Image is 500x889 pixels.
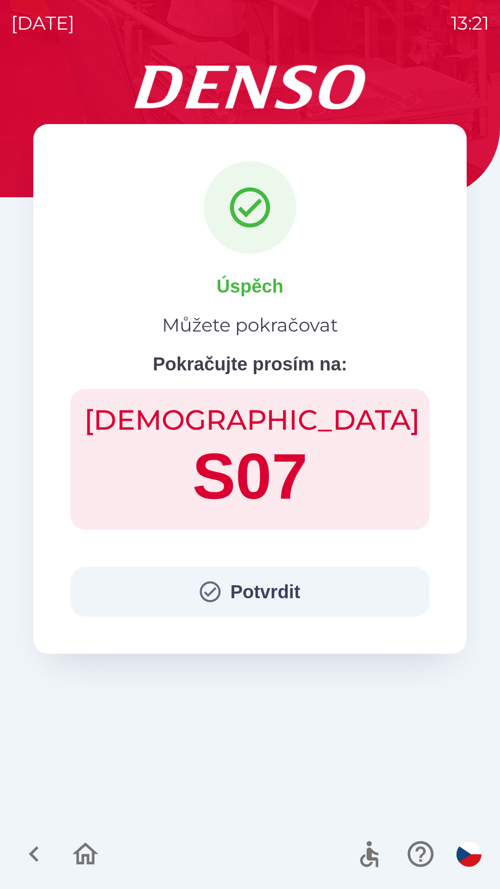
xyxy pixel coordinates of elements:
img: cs flag [456,842,481,867]
p: Úspěch [217,272,284,300]
h2: [DEMOGRAPHIC_DATA] [84,403,416,437]
h1: S07 [84,437,416,516]
p: 13:21 [451,9,489,37]
p: Pokračujte prosím na: [153,350,347,378]
img: Logo [33,65,467,109]
p: Můžete pokračovat [162,311,338,339]
p: [DATE] [11,9,75,37]
button: Potvrdit [70,567,430,617]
